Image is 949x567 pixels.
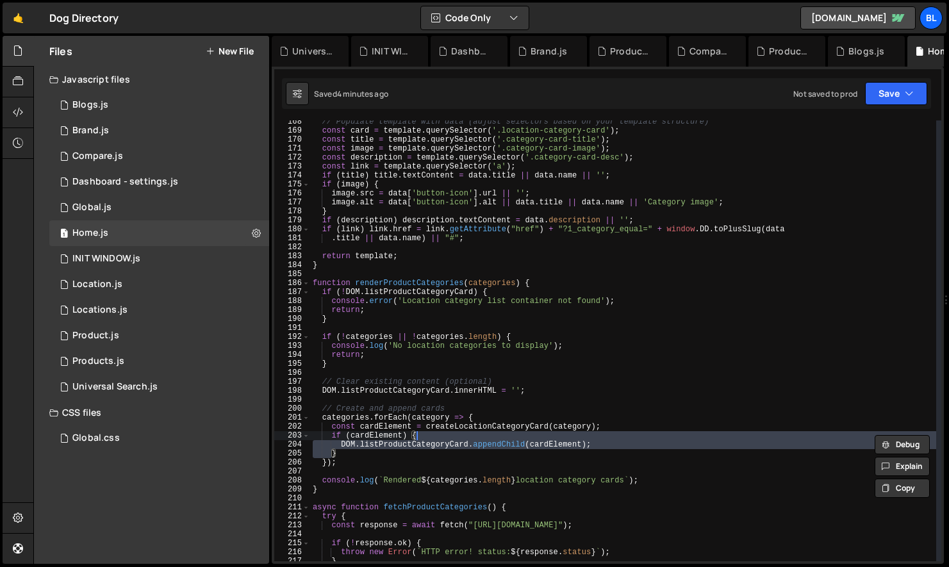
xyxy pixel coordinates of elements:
div: Javascript files [34,67,269,92]
div: 176 [274,189,310,198]
div: 190 [274,315,310,324]
div: Compare.js [689,45,730,58]
div: Products.js [72,356,124,367]
div: 180 [274,225,310,234]
div: 182 [274,243,310,252]
: 16220/43679.js [49,272,269,297]
div: Products.js [769,45,810,58]
div: 192 [274,333,310,341]
div: 179 [274,216,310,225]
div: Blogs.js [72,99,108,111]
a: [DOMAIN_NAME] [800,6,916,29]
div: 200 [274,404,310,413]
div: 16220/44393.js [49,323,269,349]
div: Locations.js [72,304,128,316]
div: 197 [274,377,310,386]
div: 177 [274,198,310,207]
div: INIT WINDOW.js [72,253,140,265]
div: 178 [274,207,310,216]
div: 205 [274,449,310,458]
div: 16220/45124.js [49,374,269,400]
div: Location.js [72,279,122,290]
div: 212 [274,512,310,521]
div: 215 [274,539,310,548]
button: New File [206,46,254,56]
div: 16220/44328.js [49,144,269,169]
div: 16220/44319.js [49,220,269,246]
div: 172 [274,153,310,162]
div: Brand.js [72,125,109,136]
div: 195 [274,359,310,368]
div: 186 [274,279,310,288]
div: Global.css [72,432,120,444]
button: Save [865,82,927,105]
div: 208 [274,476,310,485]
div: 199 [274,395,310,404]
div: 209 [274,485,310,494]
div: 16220/44324.js [49,349,269,374]
h2: Files [49,44,72,58]
div: Blogs.js [848,45,884,58]
div: 181 [274,234,310,243]
div: Universal Search.js [292,45,333,58]
div: 4 minutes ago [337,88,388,99]
div: CSS files [34,400,269,425]
div: Product.js [72,330,119,341]
div: 216 [274,548,310,557]
span: 1 [60,229,68,240]
div: Universal Search.js [72,381,158,393]
div: 16220/44477.js [49,246,269,272]
div: 207 [274,467,310,476]
div: 174 [274,171,310,180]
div: Brand.js [531,45,567,58]
div: 175 [274,180,310,189]
button: Code Only [421,6,529,29]
div: 16220/44321.js [49,92,269,118]
button: Explain [875,457,930,476]
div: 171 [274,144,310,153]
div: Product.js [610,45,651,58]
div: 210 [274,494,310,503]
div: 16220/44476.js [49,169,269,195]
div: 170 [274,135,310,144]
div: 183 [274,252,310,261]
div: 193 [274,341,310,350]
div: 194 [274,350,310,359]
div: 189 [274,306,310,315]
div: 188 [274,297,310,306]
div: Dashboard - settings.js [72,176,178,188]
a: Bl [920,6,943,29]
div: 16220/43682.css [49,425,269,451]
div: 16220/43680.js [49,297,269,323]
div: 198 [274,386,310,395]
div: 214 [274,530,310,539]
div: 213 [274,521,310,530]
div: 196 [274,368,310,377]
div: 203 [274,431,310,440]
a: 🤙 [3,3,34,33]
div: INIT WINDOW.js [372,45,413,58]
div: Global.js [72,202,111,213]
div: 211 [274,503,310,512]
div: 168 [274,117,310,126]
div: 206 [274,458,310,467]
div: 173 [274,162,310,171]
div: 204 [274,440,310,449]
div: 16220/43681.js [49,195,269,220]
div: 217 [274,557,310,566]
div: 184 [274,261,310,270]
div: 191 [274,324,310,333]
div: 202 [274,422,310,431]
div: Saved [314,88,388,99]
div: 16220/44394.js [49,118,269,144]
button: Copy [875,479,930,498]
div: Not saved to prod [793,88,857,99]
div: 201 [274,413,310,422]
div: 185 [274,270,310,279]
div: Compare.js [72,151,123,162]
div: Home.js [72,227,108,239]
button: Debug [875,435,930,454]
div: 169 [274,126,310,135]
div: Dashboard - settings.js [451,45,492,58]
